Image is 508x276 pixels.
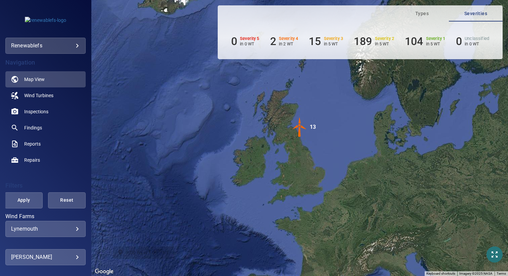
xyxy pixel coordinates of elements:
[5,152,86,168] a: repairs noActive
[24,157,40,163] span: Repairs
[240,36,259,41] h6: Severity 5
[465,36,489,41] h6: Unclassified
[48,192,86,208] button: Reset
[13,196,34,204] span: Apply
[324,36,343,41] h6: Severity 3
[5,104,86,120] a: inspections noActive
[24,76,45,83] span: Map View
[231,35,259,48] li: Severity 5
[5,38,86,54] div: renewablefs
[11,40,80,51] div: renewablefs
[24,141,41,147] span: Reports
[453,9,499,18] span: Severities
[310,117,316,137] div: 13
[5,214,86,219] label: Wind Farms
[399,9,445,18] span: Types
[231,35,237,48] h6: 0
[290,117,310,138] gmp-advanced-marker: 13
[354,35,372,48] h6: 189
[279,36,298,41] h6: Severity 4
[309,35,321,48] h6: 15
[279,41,298,46] p: in 2 WT
[497,272,506,275] a: Terms (opens in new tab)
[465,41,489,46] p: in 0 WT
[24,92,53,99] span: Wind Turbines
[25,17,66,24] img: renewablefs-logo
[375,36,394,41] h6: Severity 2
[456,35,489,48] li: Severity Unclassified
[5,221,86,237] div: Wind Farms
[426,41,446,46] p: in 5 WT
[5,182,86,189] h4: Filters
[5,192,42,208] button: Apply
[5,59,86,66] h4: Navigation
[426,271,455,276] button: Keyboard shortcuts
[456,35,462,48] h6: 0
[5,87,86,104] a: windturbines noActive
[324,41,343,46] p: in 5 WT
[24,108,48,115] span: Inspections
[375,41,394,46] p: in 5 WT
[11,252,80,263] div: [PERSON_NAME]
[93,267,115,276] img: Google
[405,35,423,48] h6: 104
[5,120,86,136] a: findings noActive
[459,272,493,275] span: Imagery ©2025 NASA
[5,136,86,152] a: reports noActive
[93,267,115,276] a: Open this area in Google Maps (opens a new window)
[290,117,310,137] img: windFarmIconCat4.svg
[309,35,343,48] li: Severity 3
[405,35,445,48] li: Severity 1
[354,35,394,48] li: Severity 2
[270,35,298,48] li: Severity 4
[11,226,80,232] div: Lynemouth
[5,71,86,87] a: map active
[270,35,276,48] h6: 2
[240,41,259,46] p: in 0 WT
[24,124,42,131] span: Findings
[426,36,446,41] h6: Severity 1
[56,196,77,204] span: Reset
